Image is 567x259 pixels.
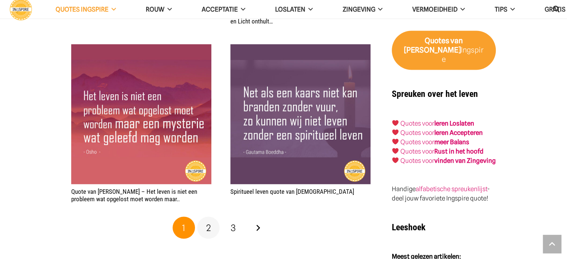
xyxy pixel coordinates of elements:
strong: Spreuken over het leven [392,89,478,99]
a: Quotes voorvinden van Zingeving [400,157,496,164]
a: Quotes voormeer Balans [400,138,469,145]
strong: Quotes [425,36,449,45]
img: ❤ [392,148,399,154]
span: Zingeving [342,6,375,13]
a: alfabetische spreukenlijst [416,185,487,192]
img: Quote van Osho: Het leven is niet een probleem wat opgelost moet worden maar een mysterie wat gel... [71,44,211,184]
a: leren Accepteren [434,129,483,136]
a: Spiritueel leven quote van [DEMOGRAPHIC_DATA] [230,187,354,195]
span: TIPS [495,6,507,13]
p: Handige - deel jouw favoriete Ingspire quote! [392,184,496,203]
span: 1 [182,222,185,233]
strong: Leeshoek [392,222,425,232]
a: Pagina 2 [197,217,220,239]
a: Citaat Ingspire: – Het samenspel van [PERSON_NAME] en Licht onthult… [230,10,366,25]
a: Quotes voorRust in het hoofd [400,147,483,155]
strong: meer Balans [434,138,469,145]
a: Spiritueel leven quote van Boeddha [230,45,371,52]
a: Quotes voor [400,129,434,136]
a: Quotes van [PERSON_NAME]Ingspire [392,31,496,70]
img: ❤ [392,138,399,145]
img: ❤ [392,129,399,135]
strong: vinden van Zingeving [434,157,496,164]
strong: Rust in het hoofd [434,147,483,155]
a: Quotes voor [400,119,434,127]
span: ROUW [146,6,164,13]
a: Zoeken [549,0,564,18]
img: Spreuk van Boeddha over het belang van Spiritueel leven | ingspire [230,44,371,184]
img: ❤ [392,157,399,163]
span: VERMOEIDHEID [412,6,457,13]
a: Quote van Osho – Het leven is niet een probleem wat opgelost moet worden maar.. [71,45,211,52]
a: Pagina 3 [222,217,245,239]
span: Pagina 1 [173,217,195,239]
strong: van [PERSON_NAME] [404,36,463,54]
a: Terug naar top [543,235,561,253]
span: Acceptatie [202,6,238,13]
span: QUOTES INGSPIRE [56,6,108,13]
span: Loslaten [275,6,305,13]
span: 3 [231,222,236,233]
span: GRATIS [545,6,566,13]
a: Quote van [PERSON_NAME] – Het leven is niet een probleem wat opgelost moet worden maar.. [71,187,197,202]
span: 2 [206,222,211,233]
a: leren Loslaten [434,119,474,127]
img: ❤ [392,120,399,126]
